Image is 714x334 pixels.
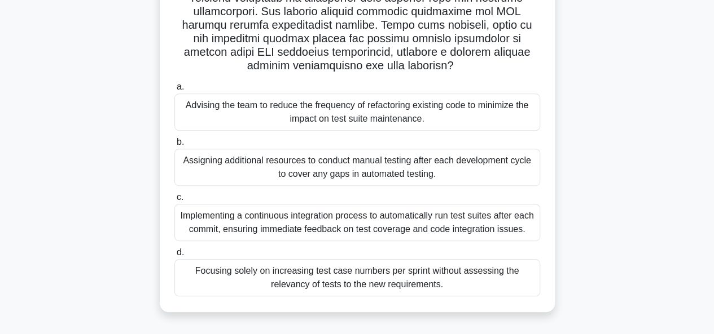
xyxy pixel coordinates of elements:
[174,93,540,131] div: Advising the team to reduce the frequency of refactoring existing code to minimize the impact on ...
[174,149,540,186] div: Assigning additional resources to conduct manual testing after each development cycle to cover an...
[177,192,183,202] span: c.
[177,82,184,91] span: a.
[177,137,184,146] span: b.
[174,259,540,296] div: Focusing solely on increasing test case numbers per sprint without assessing the relevancy of tes...
[177,247,184,257] span: d.
[174,204,540,241] div: Implementing a continuous integration process to automatically run test suites after each commit,...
